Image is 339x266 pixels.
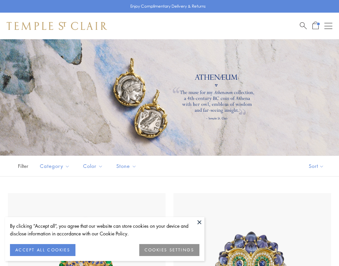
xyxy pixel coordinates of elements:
p: Enjoy Complimentary Delivery & Returns [130,3,206,10]
button: Show sort by [294,156,339,176]
img: Temple St. Clair [7,22,107,30]
button: ACCEPT ALL COOKIES [10,244,75,256]
a: Open Shopping Bag [312,22,319,30]
div: By clicking “Accept all”, you agree that our website can store cookies on your device and disclos... [10,222,199,237]
button: Color [78,159,108,174]
span: Stone [113,162,142,170]
button: Category [35,159,75,174]
span: Color [80,162,108,170]
a: Search [300,22,307,30]
button: COOKIES SETTINGS [139,244,199,256]
button: Stone [111,159,142,174]
span: Category [37,162,75,170]
button: Open navigation [324,22,332,30]
iframe: Gorgias live chat messenger [306,235,332,259]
